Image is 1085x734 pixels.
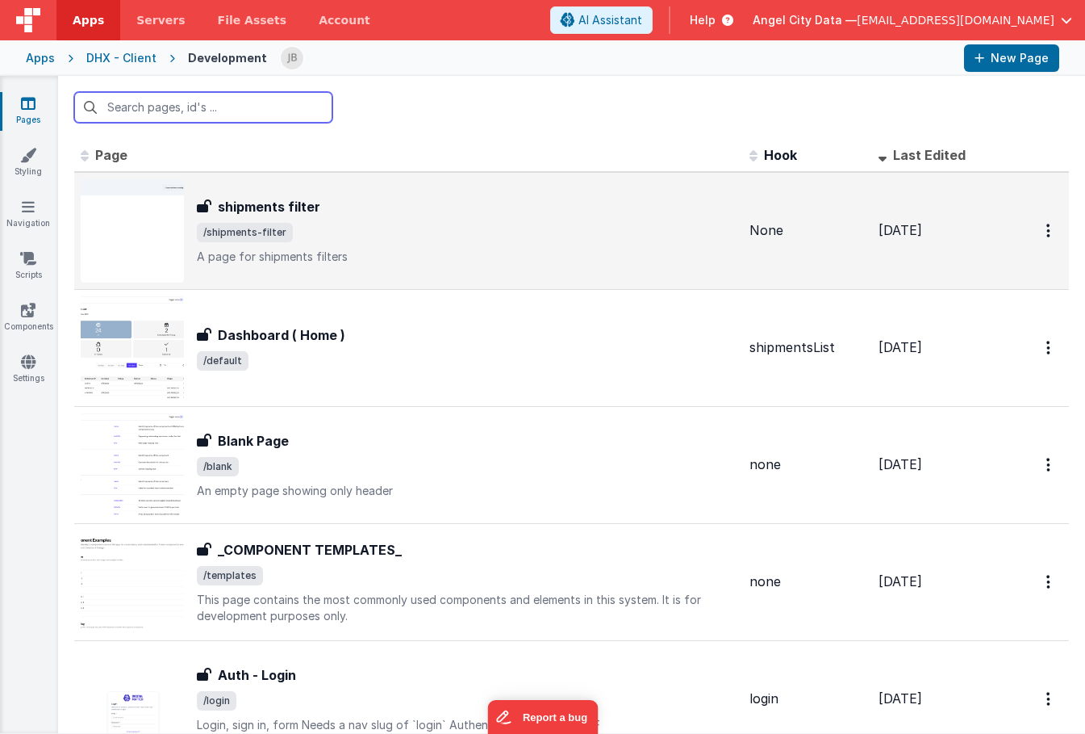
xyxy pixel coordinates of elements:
[878,690,922,707] span: [DATE]
[578,12,642,28] span: AI Assistant
[197,351,248,371] span: /default
[74,92,332,123] input: Search pages, id's ...
[197,592,737,624] p: This page contains the most commonly used components and elements in this system. It is for devel...
[878,222,922,238] span: [DATE]
[550,6,653,34] button: AI Assistant
[1037,214,1062,247] button: Options
[281,47,303,69] img: 9990944320bbc1bcb8cfbc08cd9c0949
[136,12,185,28] span: Servers
[487,700,598,734] iframe: Marker.io feedback button
[86,50,156,66] div: DHX - Client
[878,339,922,355] span: [DATE]
[218,540,402,560] h3: _COMPONENT TEMPLATES_
[1037,682,1062,715] button: Options
[749,338,866,357] div: shipmentsList
[26,50,55,66] div: Apps
[964,44,1059,72] button: New Page
[197,566,263,585] span: /templates
[749,455,866,474] div: none
[1037,565,1062,598] button: Options
[218,431,289,451] h3: Blank Page
[878,456,922,472] span: [DATE]
[197,457,239,476] span: /blank
[197,717,737,733] p: Login, sign in, form Needs a nav slug of `login` Authentication must be OFF
[749,690,866,708] div: login
[73,12,104,28] span: Apps
[749,573,866,591] div: none
[197,483,737,499] p: An empty page showing only header
[197,223,293,242] span: /shipments-filter
[218,665,296,685] h3: Auth - Login
[749,221,866,240] div: None
[753,12,1072,28] button: Angel City Data — [EMAIL_ADDRESS][DOMAIN_NAME]
[893,147,966,163] span: Last Edited
[188,50,267,66] div: Development
[878,573,922,589] span: [DATE]
[197,691,236,711] span: /login
[197,249,737,265] p: A page for shipments filters
[218,12,287,28] span: File Assets
[1037,331,1062,364] button: Options
[95,147,127,163] span: Page
[218,197,320,216] h3: shipments filter
[1037,448,1062,481] button: Options
[753,12,857,28] span: Angel City Data —
[218,325,345,345] h3: Dashboard ( Home )
[690,12,716,28] span: Help
[764,147,797,163] span: Hook
[857,12,1054,28] span: [EMAIL_ADDRESS][DOMAIN_NAME]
